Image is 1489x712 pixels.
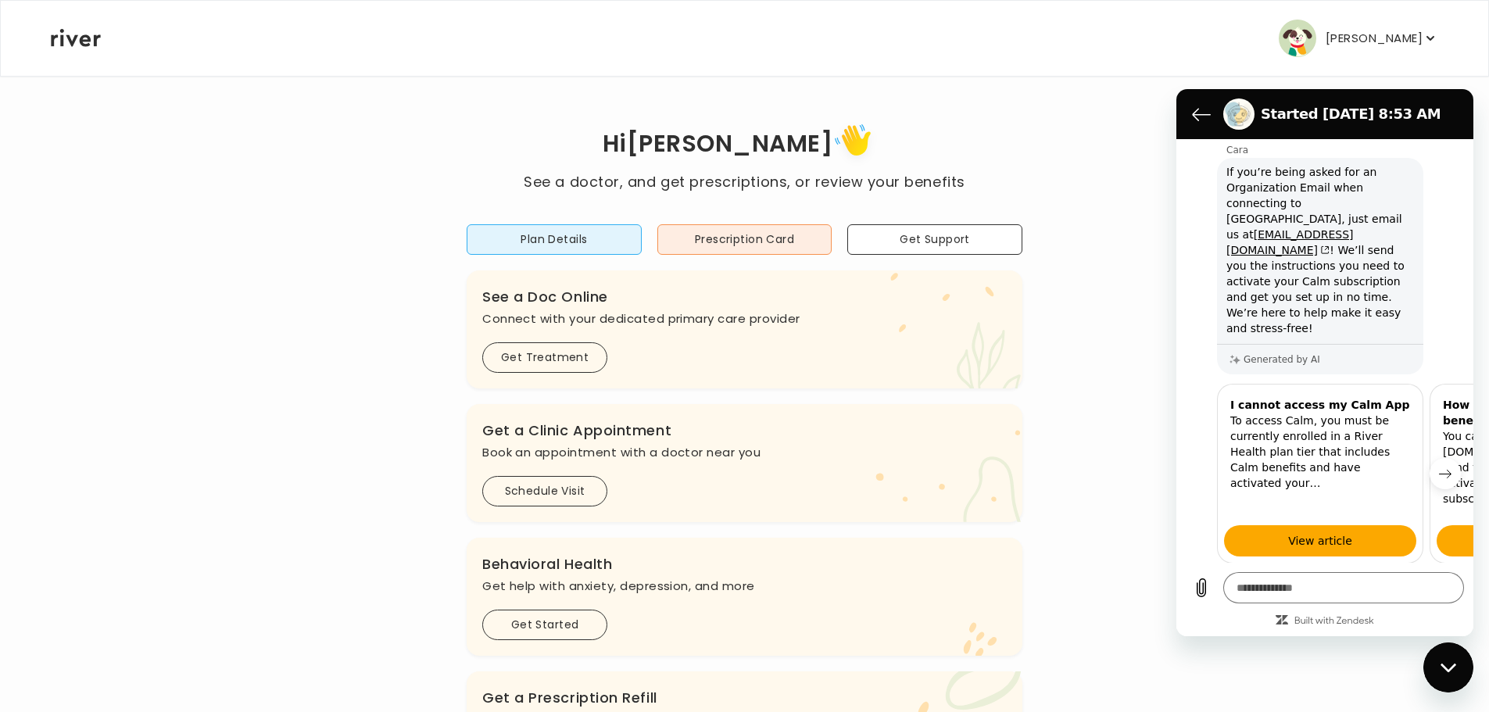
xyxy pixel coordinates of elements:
[524,119,965,171] h1: Hi [PERSON_NAME]
[1423,642,1473,692] iframe: Button to launch messaging window, conversation in progress
[657,224,832,255] button: Prescription Card
[482,476,607,506] button: Schedule Visit
[482,342,607,373] button: Get Treatment
[118,528,198,538] a: Built with Zendesk: Visit the Zendesk website in a new tab
[1326,27,1423,49] p: [PERSON_NAME]
[482,610,607,640] button: Get Started
[847,224,1022,255] button: Get Support
[482,308,1007,330] p: Connect with your dedicated primary care provider
[482,575,1007,597] p: Get help with anxiety, depression, and more
[1176,89,1473,636] iframe: Messaging window
[267,339,446,417] p: You can email [EMAIL_ADDRESS][DOMAIN_NAME] and we will send you instructions for activating your ...
[467,224,642,255] button: Plan Details
[482,553,1007,575] h3: Behavioral Health
[482,442,1007,463] p: Book an appointment with a doctor near you
[482,687,1007,709] h3: Get a Prescription Refill
[9,483,41,514] button: Upload file
[482,286,1007,308] h3: See a Doc Online
[1279,20,1438,57] button: user avatar[PERSON_NAME]
[267,308,446,339] h3: How can I get my Calm benefits?
[524,171,965,193] p: See a doctor, and get prescriptions, or review your benefits
[260,436,453,467] a: View article: 'How can I get my Calm benefits?'
[482,420,1007,442] h3: Get a Clinic Appointment
[1279,20,1316,57] img: user avatar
